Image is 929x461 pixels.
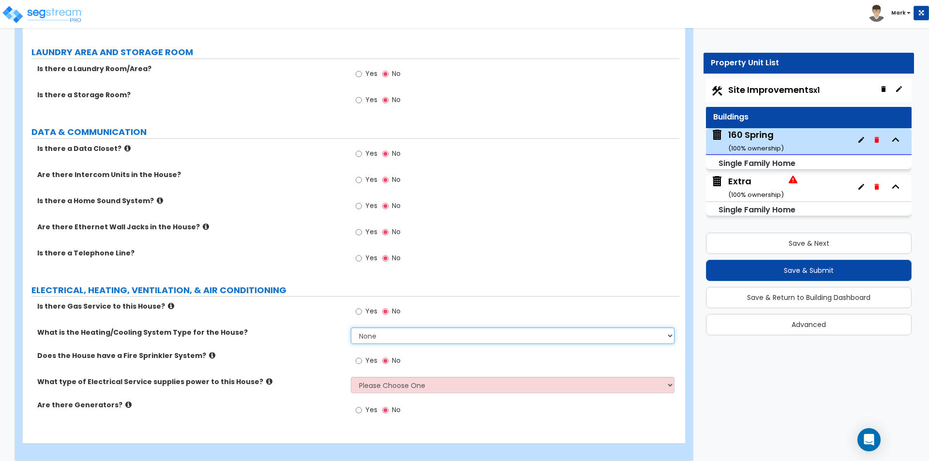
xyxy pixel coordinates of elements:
[392,201,401,210] span: No
[706,287,912,308] button: Save & Return to Building Dashboard
[728,129,784,153] div: 160 Spring
[37,64,344,74] label: Is there a Laundry Room/Area?
[356,253,362,264] input: Yes
[31,284,679,297] label: ELECTRICAL, HEATING, VENTILATION, & AIR CONDITIONING
[711,85,723,97] img: Construction.png
[209,352,215,359] i: click for more info!
[37,196,344,206] label: Is there a Home Sound System?
[382,69,389,79] input: No
[382,306,389,317] input: No
[356,175,362,185] input: Yes
[31,126,679,138] label: DATA & COMMUNICATION
[356,356,362,366] input: Yes
[706,233,912,254] button: Save & Next
[382,227,389,238] input: No
[37,144,344,153] label: Is there a Data Closet?
[728,144,784,153] small: ( 100 % ownership)
[365,253,377,263] span: Yes
[37,248,344,258] label: Is there a Telephone Line?
[719,158,795,169] small: Single Family Home
[392,149,401,158] span: No
[356,405,362,416] input: Yes
[868,5,885,22] img: avatar.png
[356,306,362,317] input: Yes
[203,223,209,230] i: click for more info!
[356,201,362,211] input: Yes
[356,95,362,105] input: Yes
[365,405,377,415] span: Yes
[719,204,795,215] small: Single Family Home
[382,175,389,185] input: No
[728,190,784,199] small: ( 100 % ownership)
[382,149,389,159] input: No
[392,95,401,104] span: No
[124,145,131,152] i: click for more info!
[356,69,362,79] input: Yes
[382,253,389,264] input: No
[706,314,912,335] button: Advanced
[37,377,344,387] label: What type of Electrical Service supplies power to this House?
[382,95,389,105] input: No
[37,327,344,337] label: What is the Heating/Cooling System Type for the House?
[365,149,377,158] span: Yes
[157,197,163,204] i: click for more info!
[711,175,797,200] span: Extra
[891,9,906,16] b: Mark
[711,58,907,69] div: Property Unit List
[382,405,389,416] input: No
[392,356,401,365] span: No
[37,170,344,179] label: Are there Intercom Units in the House?
[392,306,401,316] span: No
[31,46,679,59] label: LAUNDRY AREA AND STORAGE ROOM
[365,201,377,210] span: Yes
[356,227,362,238] input: Yes
[37,222,344,232] label: Are there Ethernet Wall Jacks in the House?
[382,356,389,366] input: No
[365,95,377,104] span: Yes
[1,5,84,24] img: logo_pro_r.png
[711,175,723,188] img: building.svg
[365,306,377,316] span: Yes
[37,90,344,100] label: Is there a Storage Room?
[392,69,401,78] span: No
[392,253,401,263] span: No
[728,175,784,200] div: Extra
[711,129,723,141] img: building.svg
[365,356,377,365] span: Yes
[266,378,272,385] i: click for more info!
[706,260,912,281] button: Save & Submit
[392,227,401,237] span: No
[711,129,784,153] span: 160 Spring
[392,175,401,184] span: No
[365,69,377,78] span: Yes
[813,85,820,95] small: x1
[125,401,132,408] i: click for more info!
[37,400,344,410] label: Are there Generators?
[37,351,344,360] label: Does the House have a Fire Sprinkler System?
[392,405,401,415] span: No
[37,301,344,311] label: Is there Gas Service to this House?
[365,227,377,237] span: Yes
[382,201,389,211] input: No
[728,84,820,96] span: Site Improvements
[713,112,904,123] div: Buildings
[857,428,881,451] div: Open Intercom Messenger
[168,302,174,310] i: click for more info!
[356,149,362,159] input: Yes
[365,175,377,184] span: Yes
